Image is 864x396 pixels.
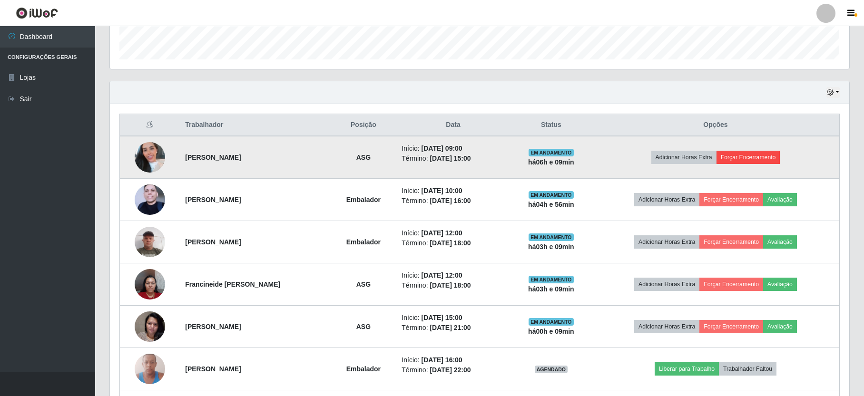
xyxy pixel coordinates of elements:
img: 1706546677123.jpeg [135,180,165,220]
button: Avaliação [763,235,797,249]
th: Data [396,114,510,136]
li: Término: [402,238,504,248]
button: Avaliação [763,278,797,291]
img: CoreUI Logo [16,7,58,19]
strong: ASG [356,154,371,161]
time: [DATE] 22:00 [430,366,471,374]
img: 1682608462576.jpeg [135,306,165,347]
button: Forçar Encerramento [699,235,763,249]
strong: ASG [356,323,371,330]
th: Status [511,114,592,136]
span: EM ANDAMENTO [529,276,574,283]
strong: há 04 h e 56 min [528,201,574,208]
button: Adicionar Horas Extra [634,235,699,249]
strong: Embalador [346,196,381,203]
span: EM ANDAMENTO [529,233,574,241]
button: Liberar para Trabalho [655,362,719,376]
strong: Embalador [346,365,381,373]
span: AGENDADO [535,366,568,373]
strong: há 03 h e 09 min [528,243,574,251]
li: Início: [402,228,504,238]
span: EM ANDAMENTO [529,318,574,326]
li: Início: [402,186,504,196]
time: [DATE] 16:00 [422,356,462,364]
button: Adicionar Horas Extra [634,278,699,291]
time: [DATE] 16:00 [430,197,471,204]
strong: Embalador [346,238,381,246]
button: Adicionar Horas Extra [651,151,717,164]
li: Término: [402,154,504,164]
strong: [PERSON_NAME] [185,323,241,330]
span: EM ANDAMENTO [529,149,574,156]
li: Início: [402,144,504,154]
time: [DATE] 12:00 [422,229,462,237]
img: 1677584199687.jpeg [135,348,165,389]
th: Trabalhador [179,114,331,136]
th: Opções [592,114,840,136]
time: [DATE] 10:00 [422,187,462,194]
strong: [PERSON_NAME] [185,365,241,373]
strong: [PERSON_NAME] [185,196,241,203]
th: Posição [331,114,396,136]
li: Término: [402,196,504,206]
li: Início: [402,270,504,280]
button: Forçar Encerramento [699,193,763,206]
time: [DATE] 21:00 [430,324,471,331]
time: [DATE] 15:00 [422,314,462,321]
button: Adicionar Horas Extra [634,320,699,333]
li: Início: [402,313,504,323]
button: Forçar Encerramento [717,151,780,164]
strong: [PERSON_NAME] [185,154,241,161]
li: Término: [402,323,504,333]
strong: há 06 h e 09 min [528,158,574,166]
strong: Francineide [PERSON_NAME] [185,280,280,288]
strong: ASG [356,280,371,288]
li: Término: [402,280,504,290]
strong: há 00 h e 09 min [528,328,574,335]
time: [DATE] 12:00 [422,271,462,279]
time: [DATE] 18:00 [430,239,471,247]
strong: há 03 h e 09 min [528,285,574,293]
button: Avaliação [763,193,797,206]
img: 1735852864597.jpeg [135,264,165,304]
button: Trabalhador Faltou [719,362,776,376]
button: Avaliação [763,320,797,333]
li: Término: [402,365,504,375]
time: [DATE] 15:00 [430,155,471,162]
button: Forçar Encerramento [699,278,763,291]
img: 1750447582660.jpeg [135,130,165,184]
time: [DATE] 09:00 [422,145,462,152]
li: Início: [402,355,504,365]
time: [DATE] 18:00 [430,281,471,289]
img: 1709375112510.jpeg [135,222,165,262]
strong: [PERSON_NAME] [185,238,241,246]
span: EM ANDAMENTO [529,191,574,199]
button: Adicionar Horas Extra [634,193,699,206]
button: Forçar Encerramento [699,320,763,333]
